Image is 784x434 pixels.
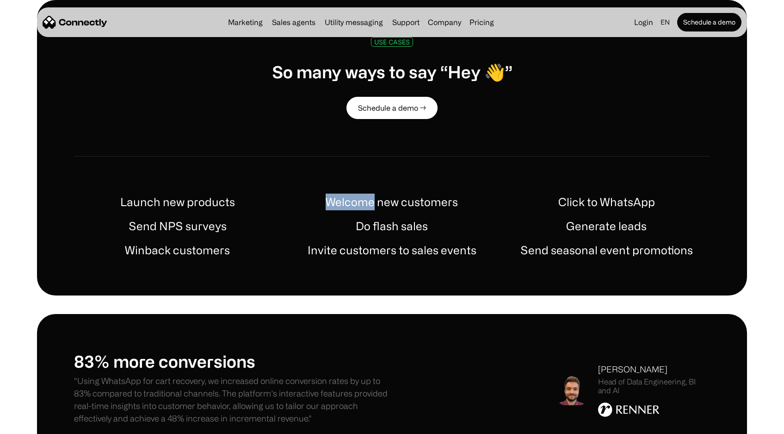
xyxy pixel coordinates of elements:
h1: 83% more conversions [74,351,392,371]
a: home [43,15,107,29]
h1: Send seasonal event promotions [520,242,693,258]
a: Marketing [224,19,266,26]
h1: Click to WhatsApp [558,194,655,210]
a: Utility messaging [321,19,387,26]
div: en [657,16,675,29]
a: Sales agents [268,19,319,26]
div: USE CASES [374,38,410,45]
a: Pricing [466,19,498,26]
ul: Language list [19,418,56,431]
div: [PERSON_NAME] [598,363,710,376]
a: Support [389,19,423,26]
h1: Send NPS surveys [129,218,227,234]
p: "Using WhatsApp for cart recovery, we increased online conversion rates by up to 83% compared to ... [74,375,392,425]
aside: Language selected: English [9,417,56,431]
h1: Winback customers [125,242,230,258]
div: Company [425,16,464,29]
a: Schedule a demo [677,13,741,31]
h1: Welcome new customers [326,194,458,210]
a: Schedule a demo → [346,97,438,119]
h1: Do flash sales [356,218,428,234]
h1: Generate leads [566,218,647,234]
h1: So many ways to say “Hey 👋” [272,62,512,82]
div: Head of Data Engineering, BI and AI [598,377,710,395]
a: Login [630,16,657,29]
div: Company [428,16,461,29]
h1: Launch new products [120,194,235,210]
h1: Invite customers to sales events [308,242,476,258]
div: en [661,16,670,29]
